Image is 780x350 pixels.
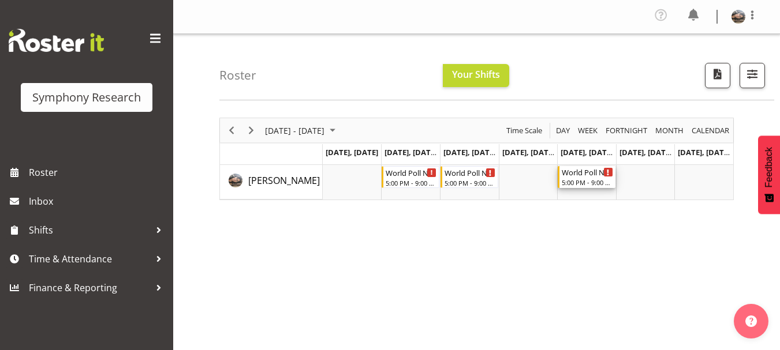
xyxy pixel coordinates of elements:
[386,167,436,178] div: World Poll NZ Training & Briefing
[604,123,648,138] span: Fortnight
[248,174,320,187] span: [PERSON_NAME]
[224,123,240,138] button: Previous
[764,147,774,187] span: Feedback
[452,68,500,81] span: Your Shifts
[248,174,320,187] a: [PERSON_NAME]
[691,123,730,138] span: calendar
[29,221,150,239] span: Shifts
[505,123,544,138] button: Time Scale
[562,166,613,178] div: World Poll NZ/shifts to be assigned/mocks
[222,118,241,142] div: Previous
[678,147,730,157] span: [DATE], [DATE]
[382,166,439,188] div: Lindsay Holland"s event - World Poll NZ Training & Briefing Begin From Tuesday, September 2, 2025...
[561,147,613,157] span: [DATE], [DATE]
[29,164,167,181] span: Roster
[555,123,571,138] span: Day
[443,64,509,87] button: Your Shifts
[577,123,599,138] span: Week
[445,178,495,187] div: 5:00 PM - 9:00 PM
[654,123,686,138] button: Timeline Month
[758,136,780,214] button: Feedback - Show survey
[220,165,323,200] td: Lindsay Holland resource
[323,165,733,200] table: Timeline Week of September 6, 2025
[732,10,745,24] img: lindsay-holland6d975a4b06d72750adc3751bbfb7dc9f.png
[264,123,326,138] span: [DATE] - [DATE]
[740,63,765,88] button: Filter Shifts
[604,123,650,138] button: Fortnight
[443,147,496,157] span: [DATE], [DATE]
[32,89,141,106] div: Symphony Research
[326,147,378,157] span: [DATE], [DATE]
[654,123,685,138] span: Month
[386,178,436,187] div: 5:00 PM - 9:00 PM
[441,166,498,188] div: Lindsay Holland"s event - World Poll NZ/shifts to be assigned/mocks Begin From Wednesday, Septemb...
[29,250,150,268] span: Time & Attendance
[29,193,167,210] span: Inbox
[9,29,104,52] img: Rosterit website logo
[505,123,543,138] span: Time Scale
[554,123,572,138] button: Timeline Day
[576,123,600,138] button: Timeline Week
[219,69,256,82] h4: Roster
[745,315,757,327] img: help-xxl-2.png
[562,178,613,187] div: 5:00 PM - 9:00 PM
[619,147,672,157] span: [DATE], [DATE]
[241,118,261,142] div: Next
[445,167,495,178] div: World Poll NZ/shifts to be assigned/mocks
[705,63,730,88] button: Download a PDF of the roster according to the set date range.
[244,123,259,138] button: Next
[385,147,437,157] span: [DATE], [DATE]
[29,279,150,296] span: Finance & Reporting
[263,123,341,138] button: September 01 - 07, 2025
[558,166,615,188] div: Lindsay Holland"s event - World Poll NZ/shifts to be assigned/mocks Begin From Friday, September ...
[219,118,734,200] div: Timeline Week of September 6, 2025
[690,123,732,138] button: Month
[502,147,555,157] span: [DATE], [DATE]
